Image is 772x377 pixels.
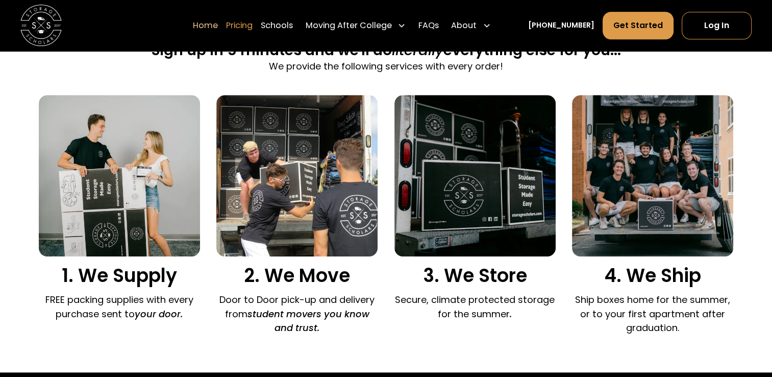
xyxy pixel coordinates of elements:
[603,12,674,39] a: Get Started
[20,5,62,46] img: Storage Scholars main logo
[152,59,621,73] p: We provide the following services with every order!
[216,265,378,287] h3: 2. We Move
[447,11,495,40] div: About
[301,11,410,40] div: Moving After College
[510,308,512,320] em: .
[418,11,439,40] a: FAQs
[394,265,556,287] h3: 3. We Store
[451,19,477,32] div: About
[682,12,752,39] a: Log In
[572,293,733,334] p: Ship boxes home for the summer, or to your first apartment after graduation.
[135,308,183,320] em: your door.
[261,11,293,40] a: Schools
[193,11,218,40] a: Home
[39,265,200,287] h3: 1. We Supply
[572,265,733,287] h3: 4. We Ship
[394,293,556,320] p: Secure, climate protected storage for the summer
[216,95,378,256] img: Door to door pick and delivery.
[305,19,391,32] div: Moving After College
[216,293,378,334] p: Door to Door pick-up and delivery from
[20,5,62,46] a: home
[247,308,369,334] em: student movers you know and trust.
[394,95,556,256] img: We store your boxes.
[39,95,200,256] img: We supply packing materials.
[528,20,594,31] a: [PHONE_NUMBER]
[572,95,733,256] img: We ship your belongings.
[226,11,253,40] a: Pricing
[39,293,200,320] p: FREE packing supplies with every purchase sent to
